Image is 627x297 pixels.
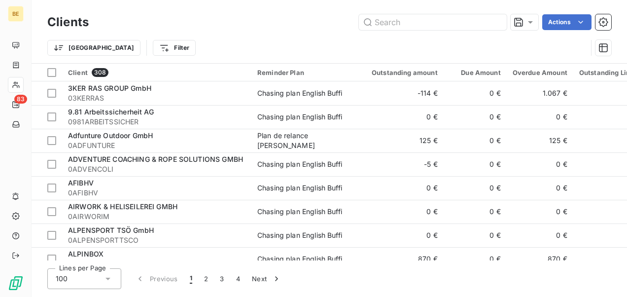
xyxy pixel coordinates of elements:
[68,235,245,245] span: 0ALPENSPORTTSCO
[507,176,573,200] td: 0 €
[257,131,348,150] div: Plan de relance [PERSON_NAME]
[257,88,342,98] div: Chasing plan English Buffi
[354,176,444,200] td: 0 €
[450,69,501,76] div: Due Amount
[230,268,246,289] button: 4
[444,152,507,176] td: 0 €
[56,274,68,284] span: 100
[68,202,177,211] span: AIRWORK & HELISEILEREI GMBH
[507,105,573,129] td: 0 €
[68,179,94,187] span: AFIBHV
[513,69,567,76] div: Overdue Amount
[257,230,342,240] div: Chasing plan English Buffi
[354,129,444,152] td: 125 €
[184,268,198,289] button: 1
[68,155,243,163] span: ADVENTURE COACHING & ROPE SOLUTIONS GMBH
[507,247,573,271] td: 870 €
[507,223,573,247] td: 0 €
[257,254,342,264] div: Chasing plan English Buffi
[246,268,287,289] button: Next
[68,131,153,140] span: Adfunture Outdoor GmbH
[444,105,507,129] td: 0 €
[68,69,88,76] span: Client
[153,40,196,56] button: Filter
[68,108,154,116] span: 9.81 Arbeitssicherheit AG
[8,6,24,22] div: BE
[444,200,507,223] td: 0 €
[214,268,230,289] button: 3
[198,268,214,289] button: 2
[257,112,342,122] div: Chasing plan English Buffi
[507,200,573,223] td: 0 €
[354,247,444,271] td: 870 €
[444,247,507,271] td: 0 €
[444,129,507,152] td: 0 €
[68,259,245,269] span: 0ALPINBOX
[444,223,507,247] td: 0 €
[354,152,444,176] td: -5 €
[360,69,438,76] div: Outstanding amount
[359,14,507,30] input: Search
[47,40,140,56] button: [GEOGRAPHIC_DATA]
[542,14,592,30] button: Actions
[68,250,104,258] span: ALPINBOX
[257,159,342,169] div: Chasing plan English Buffi
[8,275,24,291] img: Logo LeanPay
[68,117,245,127] span: 0981ARBEITSSICHER
[257,183,342,193] div: Chasing plan English Buffi
[593,263,617,287] iframe: Intercom live chat
[354,223,444,247] td: 0 €
[444,81,507,105] td: 0 €
[257,207,342,217] div: Chasing plan English Buffi
[444,176,507,200] td: 0 €
[354,81,444,105] td: -114 €
[68,141,245,150] span: 0ADFUNTURE
[354,200,444,223] td: 0 €
[129,268,184,289] button: Previous
[507,152,573,176] td: 0 €
[68,93,245,103] span: 03KERRAS
[68,84,151,92] span: 3KER RAS GROUP GmbH
[68,164,245,174] span: 0ADVENCOLI
[47,13,89,31] h3: Clients
[68,212,245,222] span: 0AIRWORIM
[507,81,573,105] td: 1.067 €
[92,68,108,77] span: 308
[14,95,27,104] span: 83
[257,69,348,76] div: Reminder Plan
[190,274,192,284] span: 1
[354,105,444,129] td: 0 €
[68,226,154,234] span: ALPENSPORT TSÖ GmbH
[68,188,245,198] span: 0AFIBHV
[507,129,573,152] td: 125 €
